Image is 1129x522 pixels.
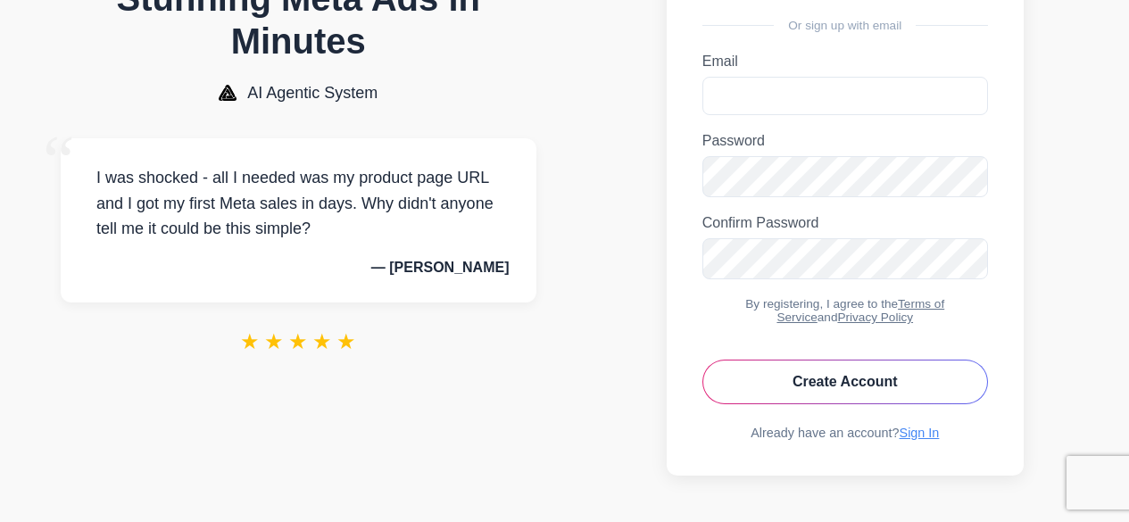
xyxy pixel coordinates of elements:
[219,85,237,101] img: AI Agentic System Logo
[288,329,308,354] span: ★
[247,84,378,103] span: AI Agentic System
[702,215,988,231] label: Confirm Password
[336,329,356,354] span: ★
[776,297,944,324] a: Terms of Service
[87,165,510,242] p: I was shocked - all I needed was my product page URL and I got my first Meta sales in days. Why d...
[87,260,510,276] p: — [PERSON_NAME]
[702,133,988,149] label: Password
[240,329,260,354] span: ★
[837,311,913,324] a: Privacy Policy
[43,120,75,202] span: “
[900,426,940,440] a: Sign In
[702,360,988,404] button: Create Account
[312,329,332,354] span: ★
[702,426,988,440] div: Already have an account?
[702,54,988,70] label: Email
[264,329,284,354] span: ★
[702,297,988,324] div: By registering, I agree to the and
[702,19,988,32] div: Or sign up with email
